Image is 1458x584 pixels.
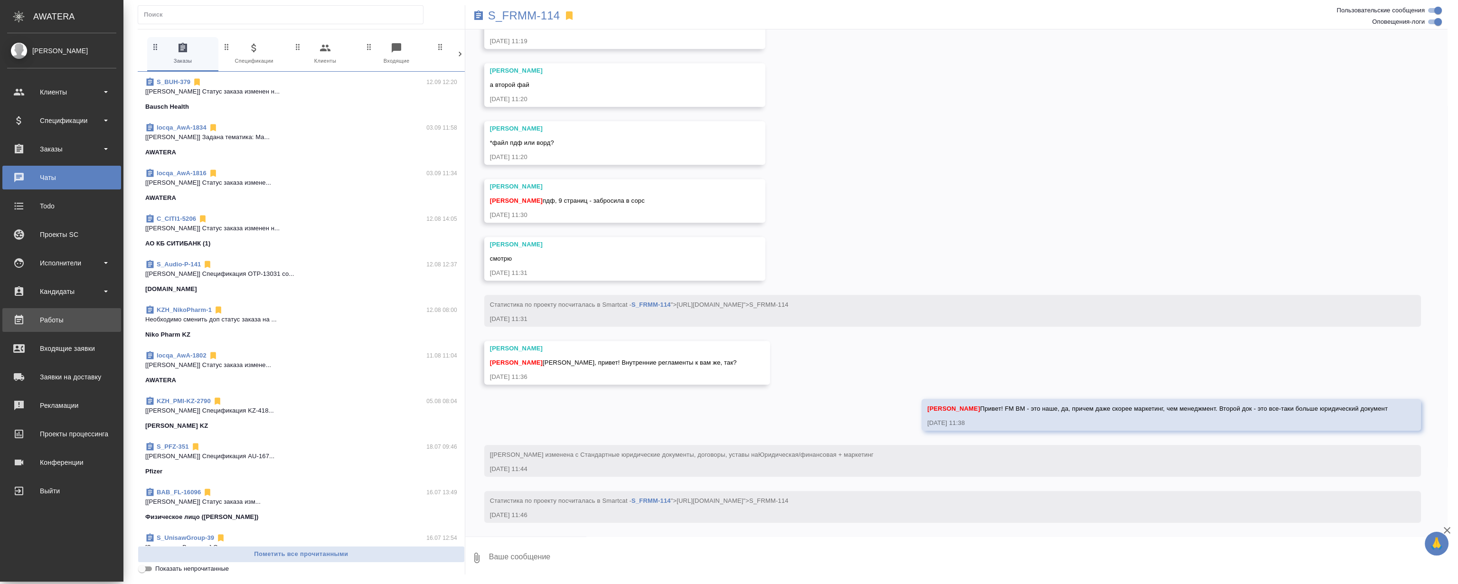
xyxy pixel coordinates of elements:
div: Проекты SC [7,227,116,242]
span: Юридическая/финансовая + маркетинг [758,451,874,458]
a: locqa_AwA-1834 [157,124,207,131]
p: 12.09 12:20 [426,77,457,87]
a: S_Audio-P-141 [157,261,201,268]
span: Входящие [365,42,428,66]
div: [DATE] 11:20 [490,94,732,104]
p: 03.09 11:58 [426,123,457,132]
div: [DATE] 11:20 [490,152,732,162]
a: Проекты процессинга [2,422,121,446]
div: Конференции [7,455,116,470]
a: S_PFZ-351 [157,443,189,450]
span: [PERSON_NAME] [490,197,543,204]
a: Работы [2,308,121,332]
div: [DATE] 11:44 [490,464,1388,474]
div: [DATE] 11:31 [490,268,732,278]
span: Спецификации [222,42,286,66]
a: S_FRMM-114 [488,11,560,20]
a: Чаты [2,166,121,189]
a: KZH_NikoPharm-1 [157,306,212,313]
div: [PERSON_NAME] [490,182,732,191]
div: Входящие заявки [7,341,116,356]
svg: Отписаться [214,305,223,315]
p: [[PERSON_NAME]] Спецификация OTP-13031 со... [145,269,457,279]
div: Проекты процессинга [7,427,116,441]
p: [[PERSON_NAME]] Спецификация AU-167... [145,452,457,461]
div: Клиенты [7,85,116,99]
span: Заказы [151,42,215,66]
p: 12.08 08:00 [426,305,457,315]
div: Заявки на доставку [7,370,116,384]
div: S_UnisawGroup-3916.07 12:54[Загородних Виктория] Статус заказа изме...Unisaw Group [138,527,465,573]
div: locqa_AwA-181603.09 11:34[[PERSON_NAME]] Статус заказа измене...AWATERA [138,163,465,208]
div: [DATE] 11:19 [490,37,732,46]
p: [PERSON_NAME] KZ [145,421,208,431]
p: 03.09 11:34 [426,169,457,178]
span: Пользовательские сообщения [1336,6,1425,15]
a: Конференции [2,451,121,474]
a: locqa_AwA-1802 [157,352,207,359]
a: Рекламации [2,394,121,417]
span: 🙏 [1429,534,1445,554]
div: Todo [7,199,116,213]
a: S_FRMM-114 [631,497,671,504]
div: Работы [7,313,116,327]
svg: Отписаться [213,396,222,406]
p: [[PERSON_NAME]] Статус заказа изменен н... [145,87,457,96]
div: C_CITI1-520612.08 14:05[[PERSON_NAME]] Статус заказа изменен н...АО КБ СИТИБАНК (1) [138,208,465,254]
p: [[PERSON_NAME]] Задана тематика: Ма... [145,132,457,142]
svg: Зажми и перетащи, чтобы поменять порядок вкладок [222,42,231,51]
div: [DATE] 11:46 [490,510,1388,520]
a: Заявки на доставку [2,365,121,389]
p: 11.08 11:04 [426,351,457,360]
span: Пометить все прочитанными [143,549,460,560]
div: locqa_AwA-183403.09 11:58[[PERSON_NAME]] Задана тематика: Ма...AWATERA [138,117,465,163]
span: [PERSON_NAME], привет! Внутренние регламенты к вам же, так? [490,359,737,366]
div: Спецификации [7,113,116,128]
div: Кандидаты [7,284,116,299]
p: [[PERSON_NAME]] Спецификация KZ-418... [145,406,457,415]
a: S_FRMM-114 [631,301,671,308]
input: Поиск [144,8,423,21]
svg: Зажми и перетащи, чтобы поменять порядок вкладок [365,42,374,51]
svg: Отписаться [208,123,218,132]
div: [PERSON_NAME] [7,46,116,56]
p: AWATERA [145,376,176,385]
a: locqa_AwA-1816 [157,170,207,177]
span: [PERSON_NAME] [927,405,980,412]
p: 16.07 12:54 [426,533,457,543]
div: [PERSON_NAME] [490,66,732,75]
div: S_Audio-P-14112.08 12:37[[PERSON_NAME]] Спецификация OTP-13031 со...[DOMAIN_NAME] [138,254,465,300]
div: [PERSON_NAME] [490,344,737,353]
svg: Отписаться [198,214,207,224]
p: Bausch Health [145,102,189,112]
span: *файл пдф или ворд? [490,139,554,146]
span: [[PERSON_NAME] изменена с Стандартные юридические документы, договоры, уставы на [490,451,874,458]
p: [[PERSON_NAME]] Статус заказа изм... [145,497,457,507]
svg: Зажми и перетащи, чтобы поменять порядок вкладок [436,42,445,51]
p: [DOMAIN_NAME] [145,284,197,294]
span: пдф, 9 страниц - забросила в сорс [490,197,645,204]
div: AWATERA [33,7,123,26]
a: S_BUH-379 [157,78,190,85]
div: Чаты [7,170,116,185]
p: Niko Pharm KZ [145,330,190,339]
span: Cтатистика по проекту посчиталась в Smartcat - ">[URL][DOMAIN_NAME]">S_FRMM-114 [490,497,789,504]
svg: Отписаться [208,351,218,360]
span: [PERSON_NAME] [490,359,543,366]
div: Исполнители [7,256,116,270]
p: 05.08 08:04 [426,396,457,406]
svg: Отписаться [191,442,200,452]
a: C_CITI1-5206 [157,215,196,222]
span: Привет! FM BM - это наше, да, причем даже скорее маркетинг, чем менеджмент. Второй док - это все-... [927,405,1388,412]
a: KZH_PMI-KZ-2790 [157,397,211,405]
button: 🙏 [1425,532,1449,556]
p: Физическое лицо ([PERSON_NAME]) [145,512,258,522]
p: АО КБ СИТИБАНК (1) [145,239,210,248]
p: Необходимо сменить доп статус заказа на ... [145,315,457,324]
span: Тендеры [436,42,499,66]
a: BAB_FL-16096 [157,489,201,496]
div: BAB_FL-1609616.07 13:49[[PERSON_NAME]] Статус заказа изм...Физическое лицо ([PERSON_NAME]) [138,482,465,527]
div: [DATE] 11:30 [490,210,732,220]
div: [DATE] 11:31 [490,314,1388,324]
